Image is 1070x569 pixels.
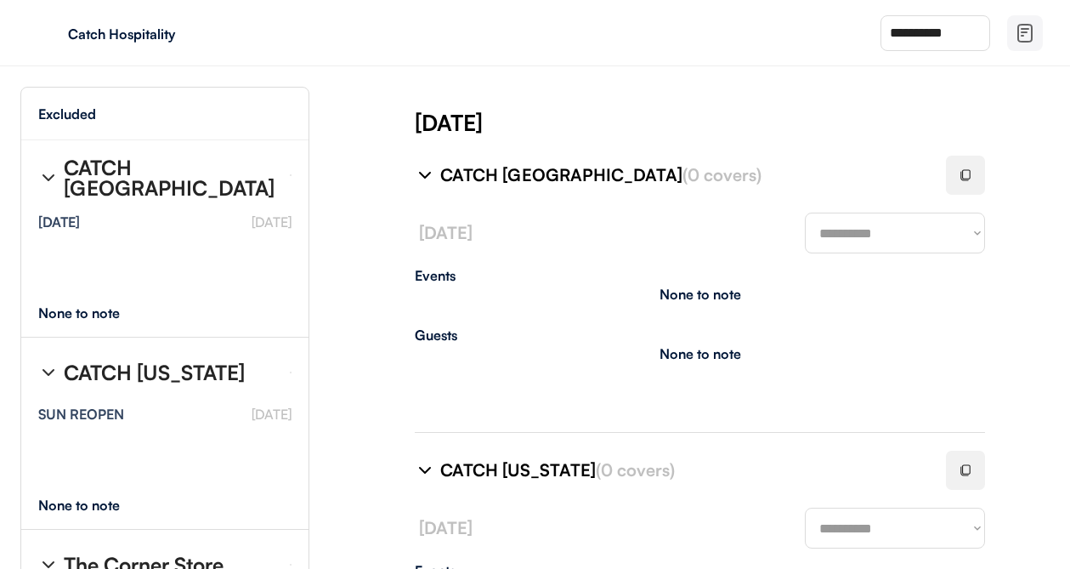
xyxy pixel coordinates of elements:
[440,163,926,187] div: CATCH [GEOGRAPHIC_DATA]
[415,165,435,185] img: chevron-right%20%281%29.svg
[415,328,985,342] div: Guests
[38,107,96,121] div: Excluded
[419,517,473,538] font: [DATE]
[660,287,741,301] div: None to note
[419,222,473,243] font: [DATE]
[415,269,985,282] div: Events
[38,362,59,383] img: chevron-right%20%281%29.svg
[440,458,926,482] div: CATCH [US_STATE]
[38,407,124,421] div: SUN REOPEN
[64,157,276,198] div: CATCH [GEOGRAPHIC_DATA]
[252,406,292,423] font: [DATE]
[68,27,282,41] div: Catch Hospitality
[415,107,1070,138] div: [DATE]
[660,347,741,361] div: None to note
[682,164,761,185] font: (0 covers)
[596,459,675,481] font: (0 covers)
[252,213,292,230] font: [DATE]
[38,498,151,512] div: None to note
[34,20,61,47] img: yH5BAEAAAAALAAAAAABAAEAAAIBRAA7
[38,306,151,320] div: None to note
[1015,23,1035,43] img: file-02.svg
[64,362,245,383] div: CATCH [US_STATE]
[38,215,80,229] div: [DATE]
[38,168,59,188] img: chevron-right%20%281%29.svg
[415,460,435,481] img: chevron-right%20%281%29.svg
